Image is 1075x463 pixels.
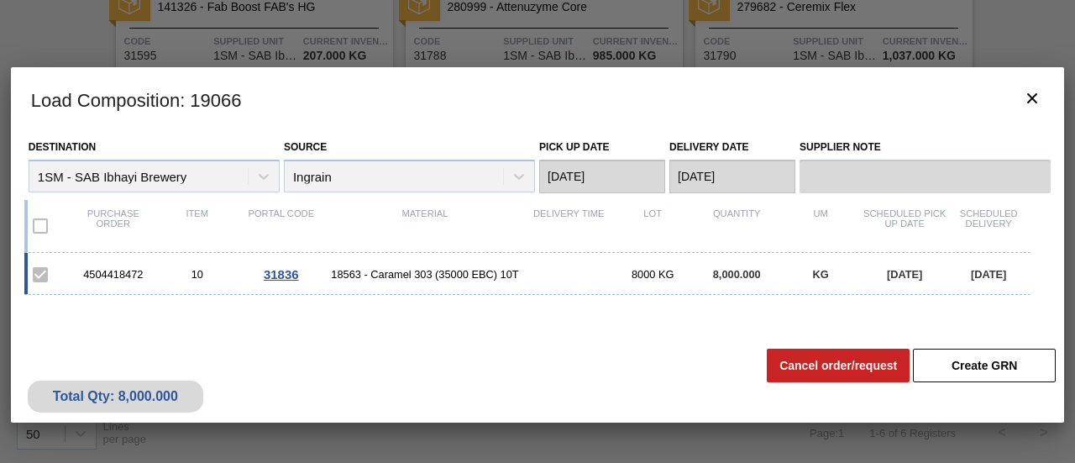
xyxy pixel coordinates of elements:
div: Scheduled Delivery [947,208,1030,244]
span: 8,000.000 [713,268,761,281]
input: mm/dd/yyyy [669,160,795,193]
div: Go to Order [239,267,323,281]
span: KG [813,268,829,281]
label: Supplier Note [800,135,1051,160]
button: Cancel order/request [767,349,910,382]
span: 31836 [264,267,299,281]
h3: Load Composition : 19066 [11,67,1064,131]
div: Scheduled Pick up Date [863,208,947,244]
div: Total Qty: 8,000.000 [40,389,191,404]
div: Quantity [695,208,779,244]
span: 18563 - Caramel 303 (35000 EBC) 10T [323,268,527,281]
label: Source [284,141,327,153]
span: [DATE] [887,268,922,281]
div: Delivery Time [527,208,611,244]
button: Create GRN [913,349,1056,382]
div: Portal code [239,208,323,244]
input: mm/dd/yyyy [539,160,665,193]
label: Delivery Date [669,141,748,153]
div: Lot [611,208,695,244]
div: 4504418472 [71,268,155,281]
label: Destination [29,141,96,153]
div: 8000 KG [611,268,695,281]
label: Pick up Date [539,141,610,153]
div: Purchase order [71,208,155,244]
div: UM [779,208,863,244]
div: Material [323,208,527,244]
div: Item [155,208,239,244]
span: [DATE] [971,268,1006,281]
div: 10 [155,268,239,281]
